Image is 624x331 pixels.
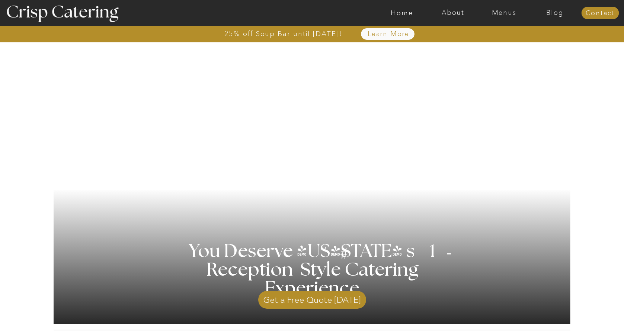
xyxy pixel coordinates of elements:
a: 25% off Soup Bar until [DATE]! [198,30,369,38]
a: About [428,9,479,17]
a: Menus [479,9,529,17]
h3: # [324,246,366,268]
h3: ' [310,243,340,261]
h1: You Deserve [US_STATE] s 1 Reception Style Catering Experience [163,242,462,298]
a: Contact [581,10,619,17]
a: Learn More [351,30,427,38]
h3: ' [432,234,454,276]
a: Blog [529,9,580,17]
a: Home [377,9,428,17]
a: Get a Free Quote [DATE] [258,287,366,309]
